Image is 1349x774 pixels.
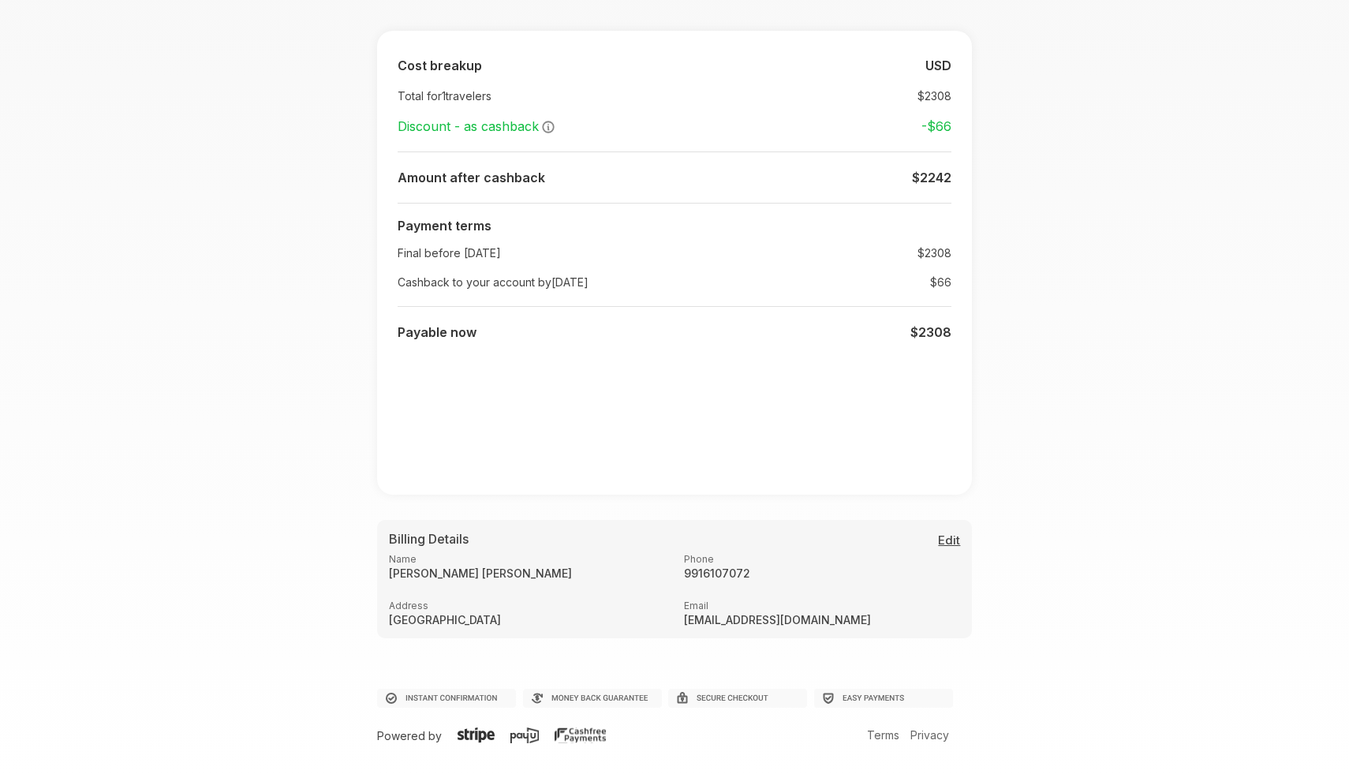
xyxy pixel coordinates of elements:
strong: 9916107072 [684,566,960,580]
p: Powered by [377,727,654,744]
td: : [658,238,666,267]
label: Phone [684,553,960,565]
td: : [658,110,666,142]
label: Email [684,600,960,611]
b: Payment terms [398,218,491,234]
label: Name [389,553,665,565]
td: Total for 1 travelers [398,81,658,110]
strong: [EMAIL_ADDRESS][DOMAIN_NAME] [684,613,884,626]
h5: Billing Details [389,532,961,547]
td: : [658,267,666,297]
strong: [GEOGRAPHIC_DATA] [389,613,665,626]
td: $ 66 [842,271,951,294]
b: USD [925,58,951,73]
td: : [658,50,666,81]
b: $ 2242 [912,170,951,185]
a: Terms [863,728,903,742]
span: Discount - as cashback [398,118,541,134]
a: Privacy [906,728,953,742]
b: Amount after cashback [398,170,545,185]
b: $2308 [910,324,951,340]
b: Payable now [398,324,476,340]
label: Address [389,600,665,611]
strong: [PERSON_NAME] [PERSON_NAME] [389,566,665,580]
button: Edit [938,532,960,550]
td: Final before [DATE] [398,238,658,267]
img: cashfree [555,727,606,743]
td: Cashback to your account by [DATE] [398,267,658,297]
td: $2308 [842,241,951,264]
img: stripe [458,727,495,743]
img: payu [510,727,540,743]
b: Cost breakup [398,58,482,73]
strong: -$ 66 [921,118,951,134]
td: $ 2308 [842,84,951,107]
td: : [658,81,666,110]
td: : [658,316,666,348]
td: : [658,162,666,193]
